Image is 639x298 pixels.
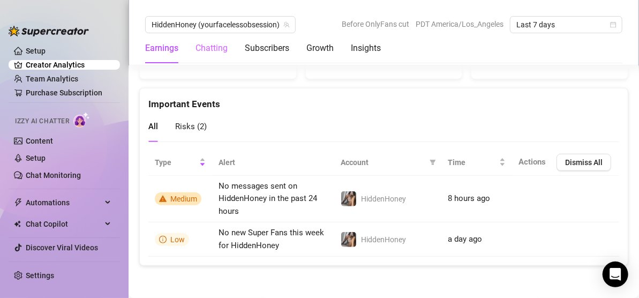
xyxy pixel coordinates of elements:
[14,220,21,228] img: Chat Copilot
[610,21,617,28] span: calendar
[170,235,185,244] span: Low
[603,262,628,287] div: Open Intercom Messenger
[26,243,98,252] a: Discover Viral Videos
[26,47,46,55] a: Setup
[306,42,334,55] div: Growth
[341,157,425,168] span: Account
[245,42,289,55] div: Subscribers
[341,191,356,206] img: HiddenHoney
[342,16,409,32] span: Before OnlyFans cut
[26,271,54,280] a: Settings
[219,228,324,250] span: No new Super Fans this week for HiddenHoney
[557,154,611,171] button: Dismiss All
[26,137,53,145] a: Content
[148,150,212,176] th: Type
[155,157,197,168] span: Type
[565,158,603,167] span: Dismiss All
[516,17,616,33] span: Last 7 days
[427,154,438,170] span: filter
[448,157,497,168] span: Time
[219,181,317,216] span: No messages sent on HiddenHoney in the past 24 hours
[441,150,512,176] th: Time
[175,122,207,131] span: Risks ( 2 )
[196,42,228,55] div: Chatting
[159,236,167,243] span: info-circle
[448,193,490,203] span: 8 hours ago
[9,26,89,36] img: logo-BBDzfeDw.svg
[170,195,197,203] span: Medium
[26,56,111,73] a: Creator Analytics
[518,157,546,167] span: Actions
[26,154,46,162] a: Setup
[26,194,102,211] span: Automations
[73,112,90,128] img: AI Chatter
[212,150,334,176] th: Alert
[148,88,619,111] div: Important Events
[430,159,436,166] span: filter
[341,232,356,247] img: HiddenHoney
[159,195,167,203] span: warning
[148,122,158,131] span: All
[26,215,102,233] span: Chat Copilot
[15,116,69,126] span: Izzy AI Chatter
[145,42,178,55] div: Earnings
[26,74,78,83] a: Team Analytics
[283,21,290,28] span: team
[416,16,503,32] span: PDT America/Los_Angeles
[351,42,381,55] div: Insights
[152,17,289,33] span: HiddenHoney (yourfacelessobsession)
[26,88,102,97] a: Purchase Subscription
[448,234,482,244] span: a day ago
[26,171,81,180] a: Chat Monitoring
[361,195,406,203] span: HiddenHoney
[361,235,406,244] span: HiddenHoney
[14,198,22,207] span: thunderbolt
